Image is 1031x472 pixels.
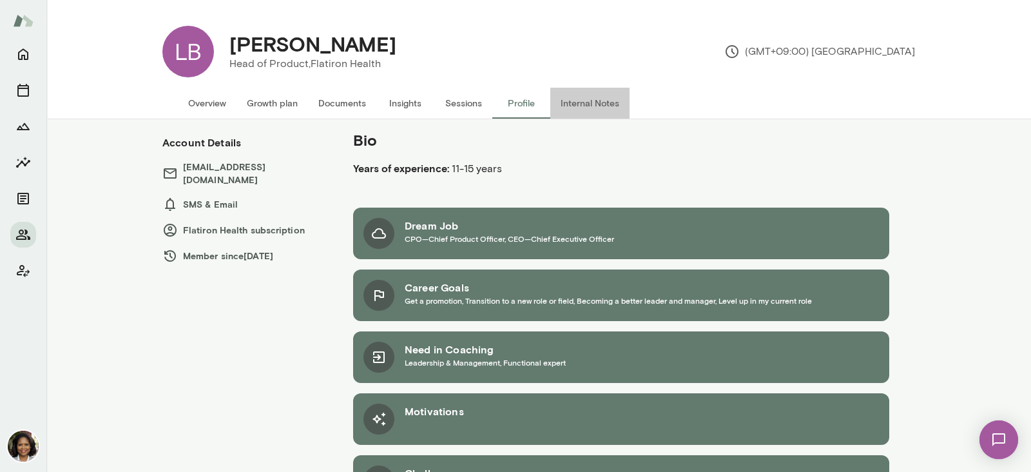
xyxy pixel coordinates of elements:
b: Years of experience: [353,162,449,174]
h4: [PERSON_NAME] [229,32,396,56]
button: Documents [308,88,376,119]
p: 11-15 years [353,161,786,177]
button: Internal Notes [550,88,630,119]
h6: Dream Job [405,218,614,233]
button: Growth plan [236,88,308,119]
button: Client app [10,258,36,284]
div: LB [162,26,214,77]
button: Insights [376,88,434,119]
h6: Account Details [162,135,241,150]
img: Cheryl Mills [8,431,39,462]
button: Profile [492,88,550,119]
h6: [EMAIL_ADDRESS][DOMAIN_NAME] [162,161,327,186]
button: Insights [10,150,36,175]
button: Sessions [434,88,492,119]
h6: Flatiron Health subscription [162,222,327,238]
span: Leadership & Management, Functional expert [405,357,566,368]
p: Head of Product, Flatiron Health [229,56,396,72]
h6: SMS & Email [162,197,327,212]
button: Documents [10,186,36,211]
h6: Need in Coaching [405,342,566,357]
button: Members [10,222,36,248]
img: Mento [13,8,34,33]
button: Home [10,41,36,67]
h6: Motivations [405,404,464,419]
span: Get a promotion, Transition to a new role or field, Becoming a better leader and manager, Level u... [405,295,812,306]
h6: Career Goals [405,280,812,295]
h6: Member since [DATE] [162,248,327,264]
button: Sessions [10,77,36,103]
p: (GMT+09:00) [GEOGRAPHIC_DATA] [724,44,915,59]
span: CPO—Chief Product Officer, CEO—Chief Executive Officer [405,233,614,244]
h5: Bio [353,130,786,150]
button: Overview [178,88,236,119]
button: Growth Plan [10,113,36,139]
